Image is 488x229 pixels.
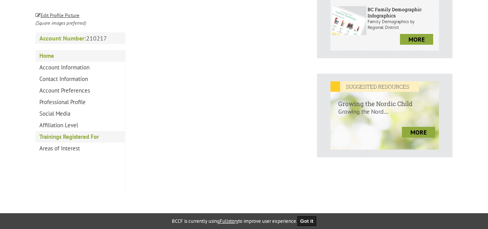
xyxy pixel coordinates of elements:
[297,216,317,226] button: Got it
[36,120,125,131] a: Affiliation Level
[36,50,125,62] a: Home
[39,34,86,42] strong: Account Number:
[36,108,125,120] a: Social Media
[368,19,437,30] p: Family Demographics by Regional District
[368,6,437,19] h6: BC Family Demographic Infographics
[36,12,80,19] small: Edit Profile Picture
[36,11,80,19] a: Edit Profile Picture
[36,62,125,73] a: Account Information
[36,32,125,44] p: 210217
[36,85,125,96] a: Account Preferences
[330,92,439,108] h6: Growing the Nordic Child
[220,218,238,224] a: Fullstory
[36,96,125,108] a: Professional Profile
[402,127,435,138] a: more
[330,108,439,123] p: Growing the Nord...
[36,73,125,85] a: Contact Information
[36,20,86,26] i: (Square images preferred)
[400,34,433,45] a: more
[36,131,125,143] a: Trainings Registered For
[330,81,419,92] em: SUGGESTED RESOURCES
[36,143,125,154] a: Areas of Interest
